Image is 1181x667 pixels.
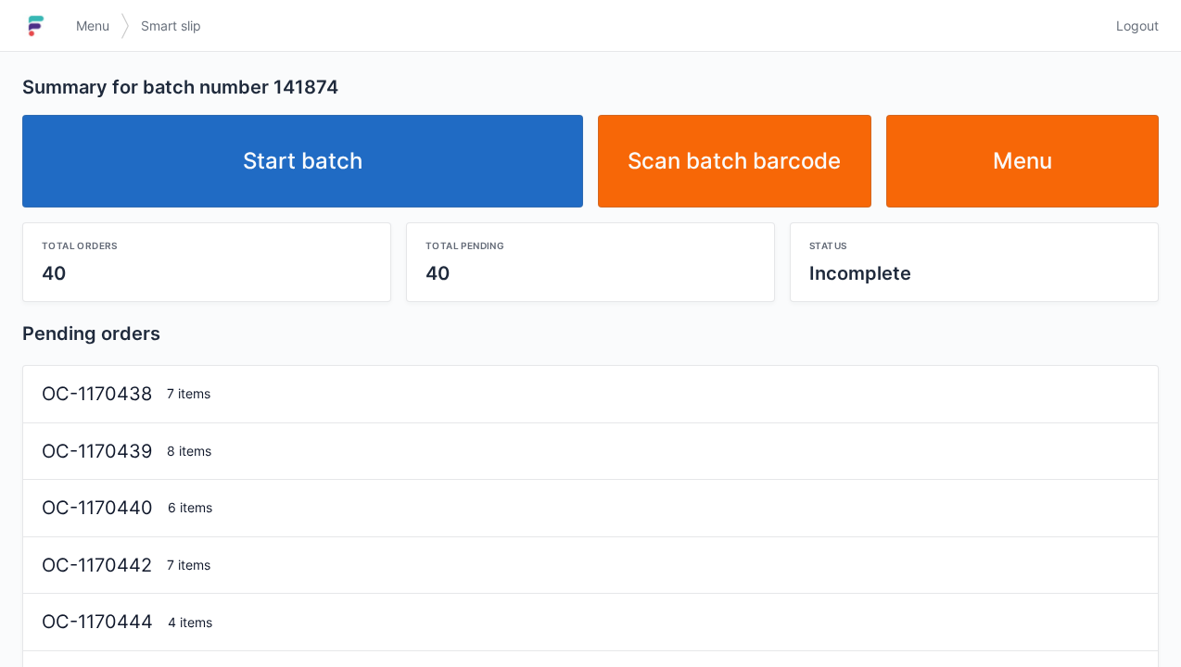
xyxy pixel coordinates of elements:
span: Smart slip [141,17,201,35]
span: Logout [1116,17,1159,35]
img: logo-small.jpg [22,11,50,41]
div: 4 items [160,613,1147,632]
div: OC-1170440 [34,495,160,522]
a: Menu [886,115,1160,208]
a: Scan batch barcode [598,115,871,208]
a: Logout [1105,9,1159,43]
div: 40 [425,260,756,286]
a: Menu [65,9,121,43]
div: 6 items [160,498,1147,517]
div: OC-1170439 [34,438,159,465]
div: 8 items [159,442,1147,460]
div: 7 items [159,384,1147,403]
img: svg> [121,4,130,48]
div: Total orders [42,238,372,253]
h2: Pending orders [22,321,1159,346]
div: Total pending [425,238,756,253]
div: Status [809,238,1139,253]
a: Start batch [22,115,583,208]
h2: Summary for batch number 141874 [22,74,1159,100]
div: Incomplete [809,260,1139,286]
div: 40 [42,260,372,286]
div: OC-1170438 [34,381,159,408]
a: Smart slip [130,9,212,43]
span: Menu [76,17,109,35]
div: OC-1170442 [34,552,159,579]
div: OC-1170444 [34,609,160,636]
div: 7 items [159,556,1147,574]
